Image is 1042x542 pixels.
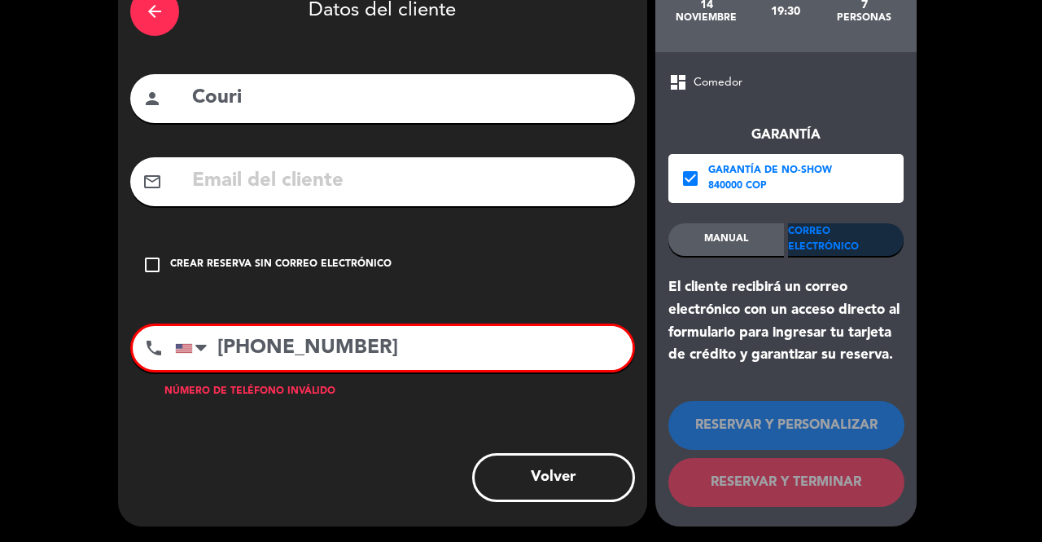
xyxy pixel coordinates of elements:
div: MANUAL [668,223,784,256]
i: phone [144,338,164,358]
i: arrow_back [145,2,164,21]
div: Correo Electrónico [788,223,904,256]
div: 840000 COP [708,178,832,195]
div: Garantía [668,125,904,146]
div: Número de teléfono inválido [130,384,635,400]
span: dashboard [668,73,688,92]
button: RESERVAR Y TERMINAR [668,458,904,507]
i: check_box [681,169,700,188]
input: Email del cliente [190,165,623,198]
span: Comedor [694,73,742,92]
input: Número de teléfono... [175,326,633,370]
i: mail_outline [142,172,162,192]
button: Volver [472,453,635,502]
button: RESERVAR Y PERSONALIZAR [668,401,904,450]
div: El cliente recibirá un correo electrónico con un acceso directo al formulario para ingresar tu ta... [668,276,904,367]
div: personas [825,11,904,24]
div: Crear reserva sin correo electrónico [170,257,392,273]
input: Nombre del cliente [190,82,623,115]
div: United States: +1 [176,327,213,369]
i: check_box_outline_blank [142,255,162,275]
div: Garantía de no-show [708,163,832,179]
i: person [142,89,162,108]
div: noviembre [668,11,746,24]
